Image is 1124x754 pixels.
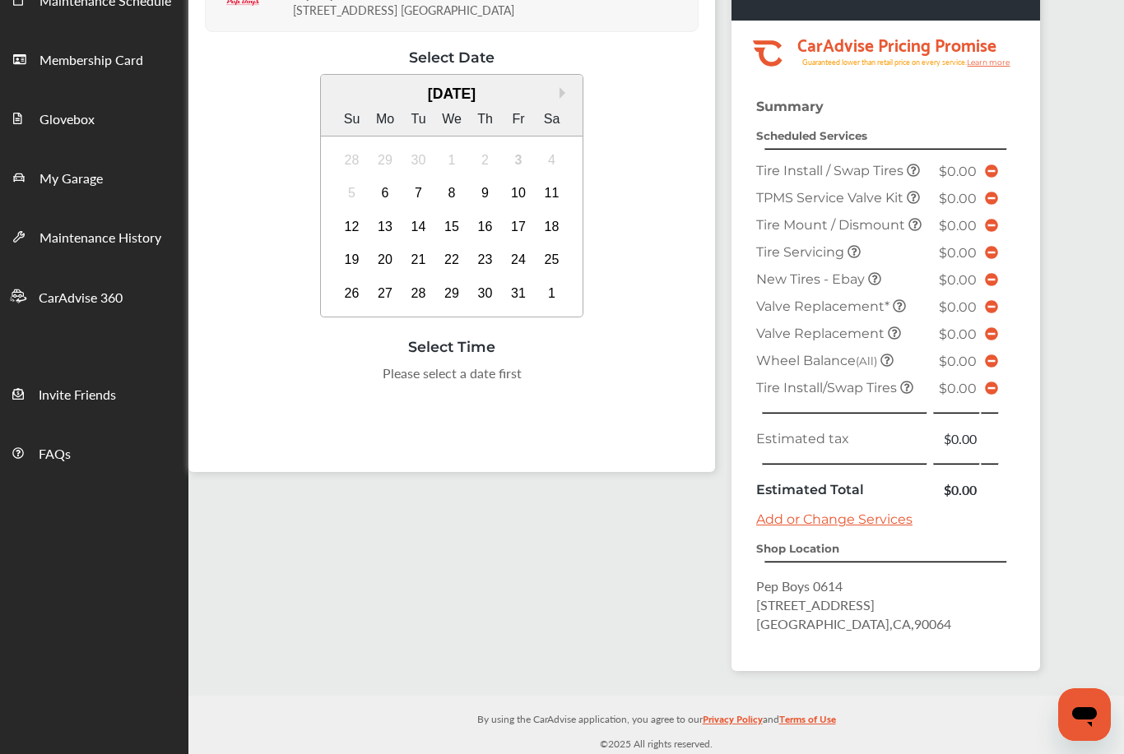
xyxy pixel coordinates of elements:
[339,214,365,240] div: Choose Sunday, October 12th, 2025
[472,106,499,132] div: Th
[39,288,123,309] span: CarAdvise 360
[372,247,398,273] div: Choose Monday, October 20th, 2025
[39,228,161,249] span: Maintenance History
[505,106,532,132] div: Fr
[339,147,365,173] div: Not available Sunday, September 28th, 2025
[802,57,967,67] tspan: Guaranteed lower than retail price on every service.
[756,576,843,595] span: Pep Boys 0614
[939,164,977,179] span: $0.00
[560,87,571,99] button: Next Month
[39,169,103,190] span: My Garage
[472,247,499,273] div: Choose Thursday, October 23rd, 2025
[205,49,699,66] div: Select Date
[752,476,932,503] td: Estimated Total
[39,50,143,72] span: Membership Card
[932,476,980,503] td: $0.00
[1058,688,1111,741] iframe: Button to launch messaging window
[406,280,432,307] div: Choose Tuesday, October 28th, 2025
[756,595,875,614] span: [STREET_ADDRESS]
[756,614,951,633] span: [GEOGRAPHIC_DATA] , CA , 90064
[505,147,532,173] div: Not available Friday, October 3rd, 2025
[539,280,565,307] div: Choose Saturday, November 1st, 2025
[939,299,977,315] span: $0.00
[372,147,398,173] div: Not available Monday, September 29th, 2025
[205,363,699,382] div: Please select a date first
[205,338,699,355] div: Select Time
[472,180,499,206] div: Choose Thursday, October 9th, 2025
[939,326,977,342] span: $0.00
[1,206,188,266] a: Maintenance History
[939,354,977,369] span: $0.00
[1,88,188,147] a: Glovebox
[406,214,432,240] div: Choose Tuesday, October 14th, 2025
[439,280,465,307] div: Choose Wednesday, October 29th, 2025
[756,217,908,233] span: Tire Mount / Dismount
[472,280,499,307] div: Choose Thursday, October 30th, 2025
[505,180,532,206] div: Choose Friday, October 10th, 2025
[539,147,565,173] div: Not available Saturday, October 4th, 2025
[372,180,398,206] div: Choose Monday, October 6th, 2025
[932,425,980,452] td: $0.00
[505,280,532,307] div: Choose Friday, October 31st, 2025
[439,180,465,206] div: Choose Wednesday, October 8th, 2025
[756,542,839,555] strong: Shop Location
[756,326,888,341] span: Valve Replacement
[1,147,188,206] a: My Garage
[939,381,977,396] span: $0.00
[703,710,763,735] a: Privacy Policy
[539,106,565,132] div: Sa
[39,385,116,406] span: Invite Friends
[339,180,365,206] div: Not available Sunday, October 5th, 2025
[779,710,836,735] a: Terms of Use
[756,353,880,368] span: Wheel Balance
[372,214,398,240] div: Choose Monday, October 13th, 2025
[756,244,848,260] span: Tire Servicing
[335,143,569,310] div: month 2025-10
[439,247,465,273] div: Choose Wednesday, October 22nd, 2025
[339,247,365,273] div: Choose Sunday, October 19th, 2025
[756,163,907,178] span: Tire Install / Swap Tires
[939,191,977,206] span: $0.00
[406,106,432,132] div: Tu
[321,86,583,103] div: [DATE]
[188,710,1124,727] p: By using the CarAdvise application, you agree to our and
[756,511,913,527] a: Add or Change Services
[756,380,900,396] span: Tire Install/Swap Tires
[939,218,977,234] span: $0.00
[797,29,996,58] tspan: CarAdvise Pricing Promise
[756,271,868,287] span: New Tires - Ebay
[406,147,432,173] div: Not available Tuesday, September 30th, 2025
[372,280,398,307] div: Choose Monday, October 27th, 2025
[1,29,188,88] a: Membership Card
[505,247,532,273] div: Choose Friday, October 24th, 2025
[339,280,365,307] div: Choose Sunday, October 26th, 2025
[372,106,398,132] div: Mo
[39,109,95,131] span: Glovebox
[406,247,432,273] div: Choose Tuesday, October 21st, 2025
[439,106,465,132] div: We
[505,214,532,240] div: Choose Friday, October 17th, 2025
[756,298,893,314] span: Valve Replacement*
[439,214,465,240] div: Choose Wednesday, October 15th, 2025
[39,444,71,465] span: FAQs
[472,147,499,173] div: Not available Thursday, October 2nd, 2025
[752,425,932,452] td: Estimated tax
[967,58,1010,67] tspan: Learn more
[539,247,565,273] div: Choose Saturday, October 25th, 2025
[539,214,565,240] div: Choose Saturday, October 18th, 2025
[339,106,365,132] div: Su
[939,245,977,261] span: $0.00
[939,272,977,288] span: $0.00
[439,147,465,173] div: Not available Wednesday, October 1st, 2025
[856,354,877,368] small: (All)
[539,180,565,206] div: Choose Saturday, October 11th, 2025
[756,190,907,206] span: TPMS Service Valve Kit
[756,129,867,142] strong: Scheduled Services
[406,180,432,206] div: Choose Tuesday, October 7th, 2025
[472,214,499,240] div: Choose Thursday, October 16th, 2025
[756,99,824,114] strong: Summary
